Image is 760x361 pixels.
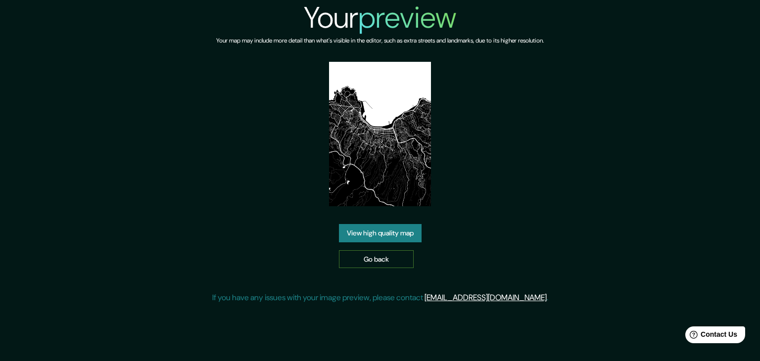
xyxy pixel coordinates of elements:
p: If you have any issues with your image preview, please contact . [212,292,548,304]
a: [EMAIL_ADDRESS][DOMAIN_NAME] [425,292,547,303]
img: created-map-preview [329,62,431,206]
a: View high quality map [339,224,422,242]
a: Go back [339,250,414,269]
iframe: Help widget launcher [672,322,749,350]
h6: Your map may include more detail than what's visible in the editor, such as extra streets and lan... [216,36,544,46]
